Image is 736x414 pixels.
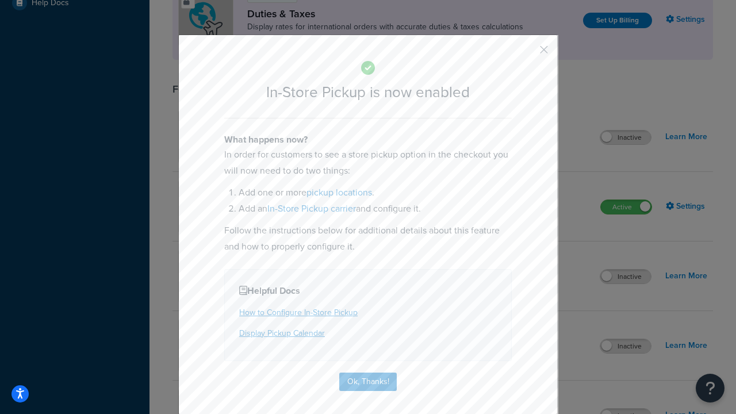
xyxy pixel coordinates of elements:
a: Display Pickup Calendar [239,327,325,339]
a: pickup locations [306,186,372,199]
a: In-Store Pickup carrier [267,202,356,215]
h4: What happens now? [224,133,512,147]
h4: Helpful Docs [239,284,497,298]
li: Add one or more . [239,185,512,201]
p: In order for customers to see a store pickup option in the checkout you will now need to do two t... [224,147,512,179]
p: Follow the instructions below for additional details about this feature and how to properly confi... [224,223,512,255]
h2: In-Store Pickup is now enabled [224,84,512,101]
a: How to Configure In-Store Pickup [239,306,358,319]
li: Add an and configure it. [239,201,512,217]
button: Ok, Thanks! [339,373,397,391]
